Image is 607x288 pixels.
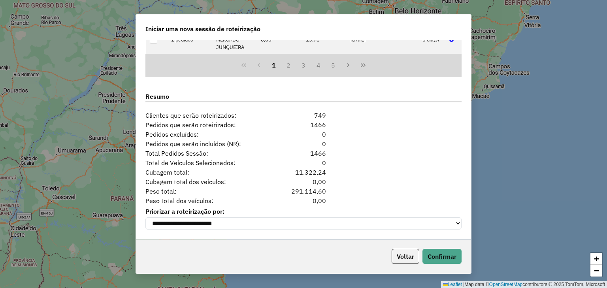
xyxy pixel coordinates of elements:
td: 0,66 [257,24,302,55]
div: Map data © contributors,© 2025 TomTom, Microsoft [441,281,607,288]
button: Voltar [392,249,419,264]
button: Next Page [341,58,356,73]
span: Clientes que serão roteirizados: [141,111,276,120]
div: 749 [276,111,330,120]
div: 291.114,60 [276,186,330,196]
div: 0,00 [276,177,330,186]
td: [DATE] [347,24,418,55]
span: + [594,254,599,264]
label: Resumo [145,92,462,102]
div: 0 [276,158,330,168]
span: Peso total: [141,186,276,196]
span: Total de Veículos Selecionados: [141,158,276,168]
a: Zoom out [590,265,602,277]
span: Pedidos que serão incluídos (NR): [141,139,276,149]
span: Cubagem total: [141,168,276,177]
td: 0 dia(s) [418,24,445,55]
span: Pedidos que serão roteirizados: [141,120,276,130]
div: 0,00 [276,196,330,205]
a: Zoom in [590,253,602,265]
span: Pedidos excluídos: [141,130,276,139]
button: 3 [296,58,311,73]
span: | [463,282,464,287]
button: 1 [266,58,281,73]
button: 4 [311,58,326,73]
a: Leaflet [443,282,462,287]
td: 13,78 [302,24,347,55]
div: 1466 [276,149,330,158]
a: OpenStreetMap [489,282,523,287]
td: 10090 - MERCADO JUNQUEIRA [212,24,257,55]
div: 1466 [276,120,330,130]
div: 11.322,24 [276,168,330,177]
span: Peso total dos veículos: [141,196,276,205]
div: 0 [276,139,330,149]
button: Last Page [356,58,371,73]
span: Total Pedidos Sessão: [141,149,276,158]
div: 0 [276,130,330,139]
label: Priorizar a roteirização por: [145,207,462,216]
button: 5 [326,58,341,73]
span: Cubagem total dos veículos: [141,177,276,186]
button: Confirmar [422,249,462,264]
button: 2 [281,58,296,73]
td: 2 pedidos [167,24,212,55]
span: − [594,265,599,275]
span: Iniciar uma nova sessão de roteirização [145,24,260,34]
